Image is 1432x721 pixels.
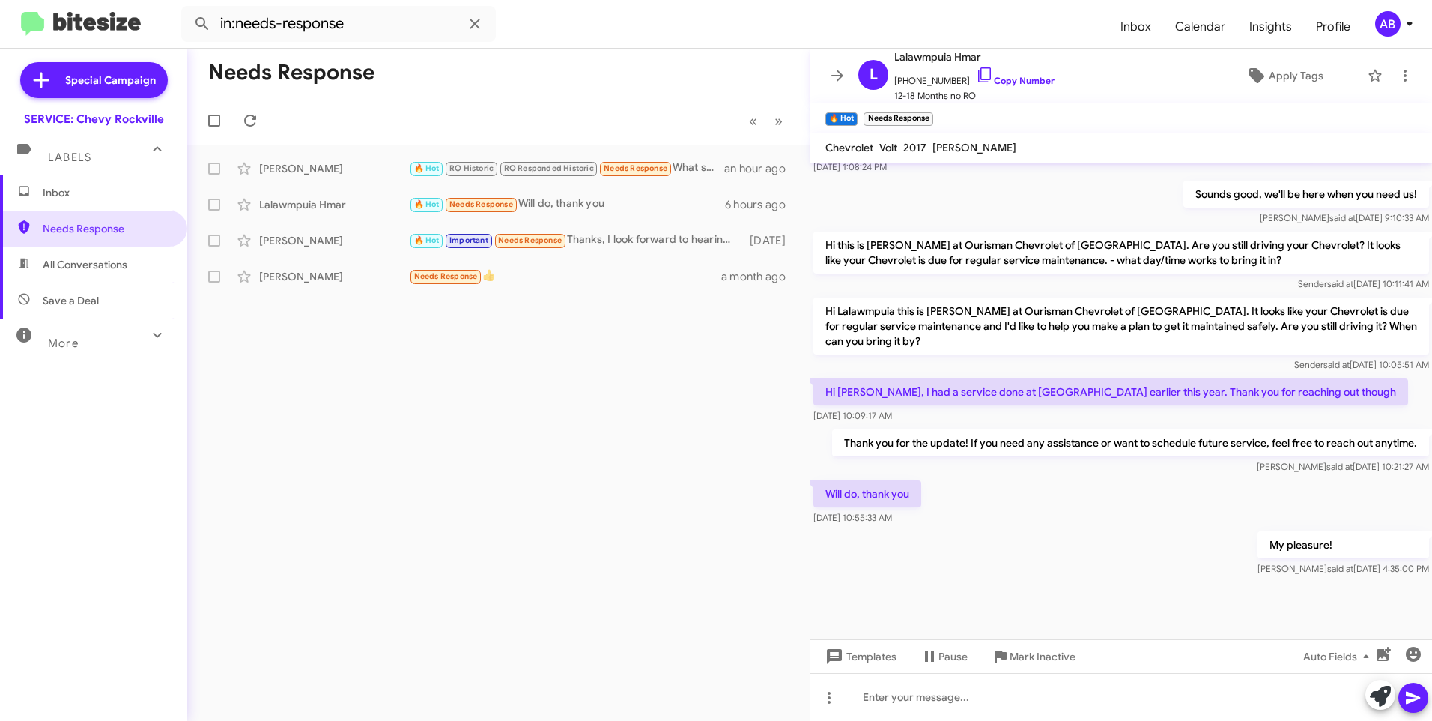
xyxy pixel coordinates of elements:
[1010,643,1075,670] span: Mark Inactive
[932,141,1016,154] span: [PERSON_NAME]
[749,112,757,130] span: «
[604,163,667,173] span: Needs Response
[870,63,878,87] span: L
[1303,643,1375,670] span: Auto Fields
[908,643,980,670] button: Pause
[1323,359,1350,370] span: said at
[894,66,1055,88] span: [PHONE_NUMBER]
[721,269,798,284] div: a month ago
[498,235,562,245] span: Needs Response
[208,61,374,85] h1: Needs Response
[810,643,908,670] button: Templates
[1183,181,1429,208] p: Sounds good, we'll be here when you need us!
[449,199,513,209] span: Needs Response
[725,197,798,212] div: 6 hours ago
[1257,563,1429,574] span: [PERSON_NAME] [DATE] 4:35:00 PM
[813,232,1429,274] p: Hi this is [PERSON_NAME] at Ourisman Chevrolet of [GEOGRAPHIC_DATA]. Are you still driving your C...
[48,151,91,164] span: Labels
[740,106,766,136] button: Previous
[43,221,170,236] span: Needs Response
[1329,212,1356,223] span: said at
[864,112,932,126] small: Needs Response
[1163,5,1237,49] a: Calendar
[938,643,968,670] span: Pause
[774,112,783,130] span: »
[813,512,892,523] span: [DATE] 10:55:33 AM
[813,410,892,421] span: [DATE] 10:09:17 AM
[259,161,409,176] div: [PERSON_NAME]
[259,269,409,284] div: [PERSON_NAME]
[825,141,873,154] span: Chevrolet
[409,160,724,177] div: What service are we in for a Bolt EV?
[414,199,440,209] span: 🔥 Hot
[1260,212,1429,223] span: [PERSON_NAME] [DATE] 9:10:33 AM
[48,337,79,350] span: More
[409,268,721,285] div: 👍
[1208,62,1360,89] button: Apply Tags
[832,429,1429,456] p: Thank you for the update! If you need any assistance or want to schedule future service, feel fre...
[409,232,743,249] div: Thanks, I look forward to hearing from them.
[822,643,896,670] span: Templates
[414,271,478,281] span: Needs Response
[409,196,725,213] div: Will do, thank you
[414,163,440,173] span: 🔥 Hot
[1327,278,1353,289] span: said at
[181,6,496,42] input: Search
[1257,531,1429,558] p: My pleasure!
[813,161,887,172] span: [DATE] 1:08:24 PM
[449,163,494,173] span: RO Historic
[24,112,164,127] div: SERVICE: Chevy Rockville
[65,73,156,88] span: Special Campaign
[43,185,170,200] span: Inbox
[724,161,798,176] div: an hour ago
[43,293,99,308] span: Save a Deal
[879,141,897,154] span: Volt
[1304,5,1362,49] a: Profile
[1269,62,1323,89] span: Apply Tags
[504,163,594,173] span: RO Responded Historic
[813,298,1429,355] p: Hi Lalawmpuia this is [PERSON_NAME] at Ourisman Chevrolet of [GEOGRAPHIC_DATA]. It looks like you...
[1108,5,1163,49] a: Inbox
[976,75,1055,86] a: Copy Number
[741,106,792,136] nav: Page navigation example
[1257,461,1429,472] span: [PERSON_NAME] [DATE] 10:21:27 AM
[743,233,798,248] div: [DATE]
[980,643,1087,670] button: Mark Inactive
[1291,643,1387,670] button: Auto Fields
[1294,359,1429,370] span: Sender [DATE] 10:05:51 AM
[259,233,409,248] div: [PERSON_NAME]
[1237,5,1304,49] a: Insights
[1298,278,1429,289] span: Sender [DATE] 10:11:41 AM
[813,378,1408,405] p: Hi [PERSON_NAME], I had a service done at [GEOGRAPHIC_DATA] earlier this year. Thank you for reac...
[20,62,168,98] a: Special Campaign
[894,48,1055,66] span: Lalawmpuia Hmar
[414,235,440,245] span: 🔥 Hot
[825,112,858,126] small: 🔥 Hot
[449,235,488,245] span: Important
[894,88,1055,103] span: 12-18 Months no RO
[1375,11,1401,37] div: AB
[259,197,409,212] div: Lalawmpuia Hmar
[1326,461,1353,472] span: said at
[1362,11,1416,37] button: AB
[813,480,921,507] p: Will do, thank you
[1327,563,1353,574] span: said at
[765,106,792,136] button: Next
[43,257,127,272] span: All Conversations
[903,141,926,154] span: 2017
